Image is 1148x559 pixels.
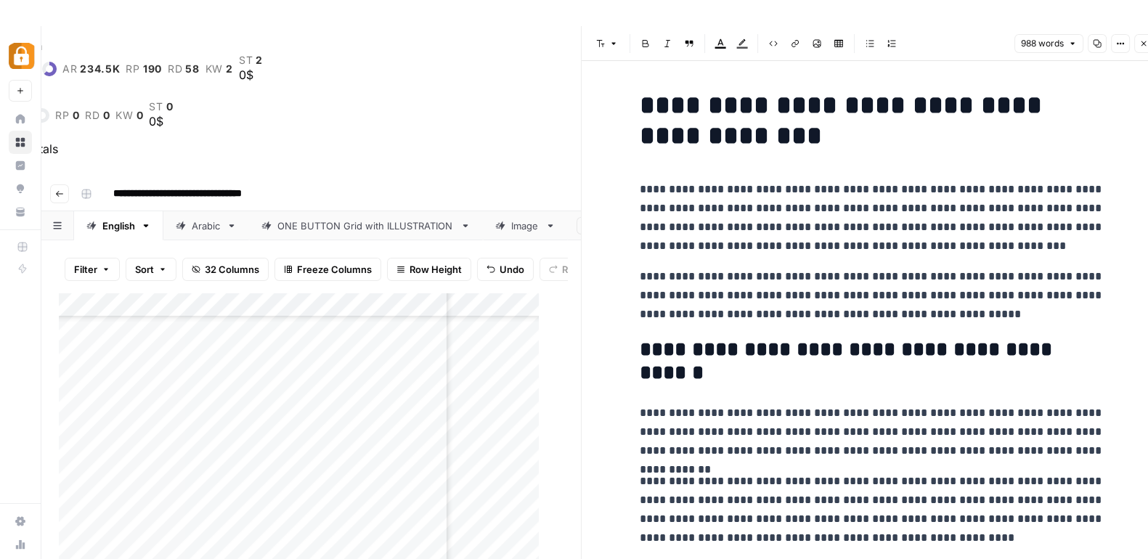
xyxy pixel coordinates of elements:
span: rd [168,63,182,75]
button: Sort [126,258,176,281]
span: Row Height [410,262,462,277]
button: Undo [477,258,534,281]
button: Filter [65,258,120,281]
span: kw [205,63,223,75]
span: 0 [137,110,144,121]
span: 0 [73,110,80,121]
button: 988 words [1014,34,1083,53]
span: 58 [185,63,199,75]
span: ar [62,63,77,75]
span: 190 [143,63,162,75]
span: kw [115,110,133,121]
span: 2 [256,54,263,66]
span: 2 [226,63,233,75]
span: 0 [166,101,174,113]
span: st [239,54,253,66]
span: Filter [74,262,97,277]
span: Freeze Columns [297,262,372,277]
a: ONE BUTTON Grid with ILLUSTRATION [249,211,483,240]
a: Image [483,211,568,240]
span: 0 [103,110,110,121]
a: rd58 [168,63,200,75]
button: 32 Columns [182,258,269,281]
button: Freeze Columns [274,258,381,281]
span: 988 words [1021,37,1064,50]
div: ONE BUTTON Grid with ILLUSTRATION [277,219,455,233]
a: English [74,211,163,240]
button: Row Height [387,258,471,281]
a: ar234.5K [62,63,121,75]
a: rp190 [126,63,162,75]
a: rp0 [55,110,79,121]
div: 0$ [239,66,263,83]
a: kw0 [115,110,143,121]
a: rd0 [85,110,110,121]
span: 32 Columns [205,262,259,277]
a: Settings [9,510,32,533]
a: Usage [9,533,32,556]
span: Redo [562,262,585,277]
span: rp [55,110,69,121]
a: Arabic [163,211,249,240]
div: English [102,219,135,233]
span: st [149,101,163,113]
a: Your Data [9,200,32,224]
span: rp [126,63,139,75]
a: st2 [239,54,263,66]
a: st0 [149,101,173,113]
div: Image [511,219,540,233]
div: Arabic [192,219,221,233]
span: 234.5K [80,63,120,75]
button: Redo [540,258,595,281]
span: Undo [500,262,524,277]
span: rd [85,110,99,121]
a: Opportunities [9,177,32,200]
div: 0$ [149,113,173,130]
span: Sort [135,262,154,277]
a: kw2 [205,63,233,75]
